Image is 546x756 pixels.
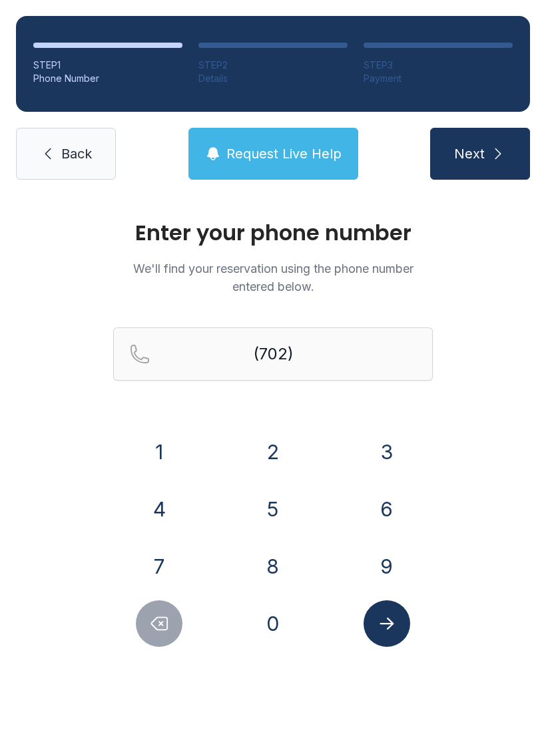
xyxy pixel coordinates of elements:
button: 0 [250,600,296,647]
button: 7 [136,543,182,590]
input: Reservation phone number [113,327,433,381]
button: 5 [250,486,296,532]
div: Phone Number [33,72,182,85]
div: Details [198,72,348,85]
button: 4 [136,486,182,532]
div: STEP 2 [198,59,348,72]
div: STEP 3 [364,59,513,72]
span: Request Live Help [226,144,342,163]
button: 3 [364,429,410,475]
button: 8 [250,543,296,590]
button: 9 [364,543,410,590]
span: Back [61,144,92,163]
button: 2 [250,429,296,475]
button: 6 [364,486,410,532]
p: We'll find your reservation using the phone number entered below. [113,260,433,295]
div: Payment [364,72,513,85]
span: Next [454,144,485,163]
div: STEP 1 [33,59,182,72]
h1: Enter your phone number [113,222,433,244]
button: 1 [136,429,182,475]
button: Submit lookup form [364,600,410,647]
button: Delete number [136,600,182,647]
